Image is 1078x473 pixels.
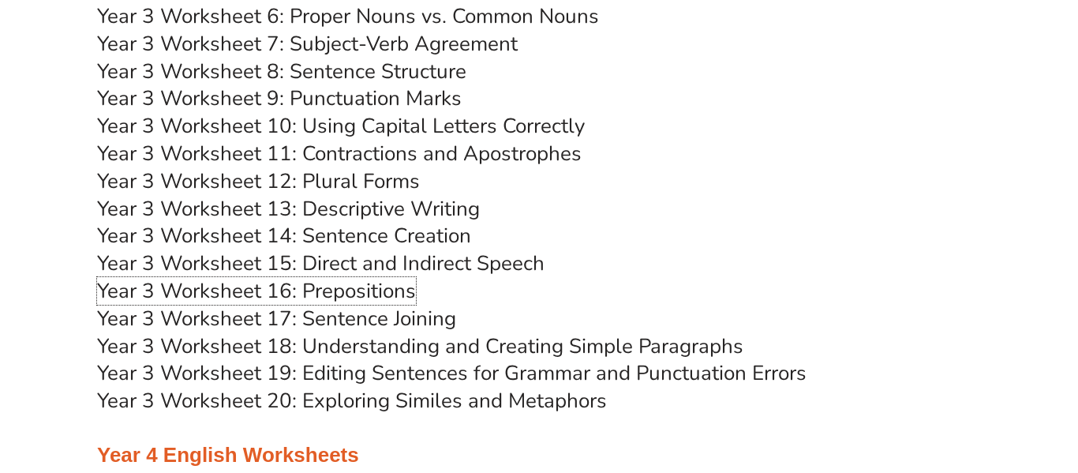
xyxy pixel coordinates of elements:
a: Year 3 Worksheet 20: Exploring Similes and Metaphors [97,387,607,415]
a: Year 3 Worksheet 15: Direct and Indirect Speech [97,250,545,277]
a: Year 3 Worksheet 11: Contractions and Apostrophes [97,140,582,167]
a: Year 3 Worksheet 12: Plural Forms [97,167,420,195]
a: Year 3 Worksheet 9: Punctuation Marks [97,84,462,112]
a: Year 3 Worksheet 16: Prepositions [97,277,416,305]
a: Year 3 Worksheet 8: Sentence Structure [97,58,466,85]
a: Year 3 Worksheet 6: Proper Nouns vs. Common Nouns [97,2,599,30]
a: Year 3 Worksheet 19: Editing Sentences for Grammar and Punctuation Errors [97,359,807,387]
a: Year 3 Worksheet 10: Using Capital Letters Correctly [97,112,585,140]
iframe: Chat Widget [816,295,1078,473]
a: Year 3 Worksheet 17: Sentence Joining [97,305,456,332]
a: Year 3 Worksheet 13: Descriptive Writing [97,195,480,223]
h3: Year 4 English Worksheets [97,415,981,469]
a: Year 3 Worksheet 7: Subject-Verb Agreement [97,30,518,58]
a: Year 3 Worksheet 18: Understanding and Creating Simple Paragraphs [97,332,743,360]
a: Year 3 Worksheet 14: Sentence Creation [97,222,471,250]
